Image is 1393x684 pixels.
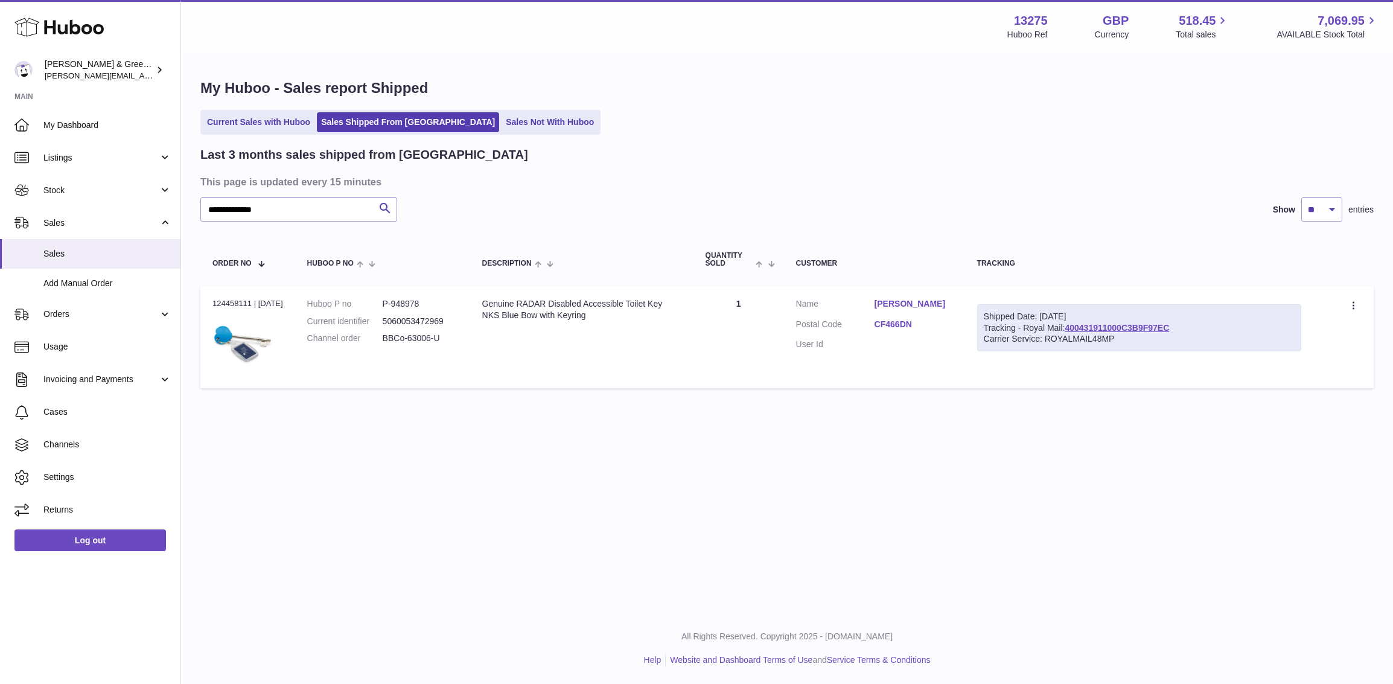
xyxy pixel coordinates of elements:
span: entries [1348,204,1374,216]
div: Shipped Date: [DATE] [984,311,1295,322]
a: CF466DN [875,319,953,330]
a: Log out [14,529,166,551]
a: 518.45 Total sales [1176,13,1229,40]
div: 124458111 | [DATE] [212,298,283,309]
div: Genuine RADAR Disabled Accessible Toilet Key NKS Blue Bow with Keyring [482,298,681,321]
h1: My Huboo - Sales report Shipped [200,78,1374,98]
span: Settings [43,471,171,483]
h2: Last 3 months sales shipped from [GEOGRAPHIC_DATA] [200,147,528,163]
dt: Name [796,298,875,313]
span: Huboo P no [307,260,354,267]
span: Orders [43,308,159,320]
span: Cases [43,406,171,418]
span: AVAILABLE Stock Total [1277,29,1379,40]
dd: BBCo-63006-U [383,333,458,344]
a: Sales Shipped From [GEOGRAPHIC_DATA] [317,112,499,132]
a: 7,069.95 AVAILABLE Stock Total [1277,13,1379,40]
span: Usage [43,341,171,353]
td: 1 [693,286,784,388]
div: Customer [796,260,953,267]
div: [PERSON_NAME] & Green Ltd [45,59,153,82]
span: Description [482,260,532,267]
span: Returns [43,504,171,516]
span: [PERSON_NAME][EMAIL_ADDRESS][DOMAIN_NAME] [45,71,242,80]
span: 7,069.95 [1318,13,1365,29]
span: Listings [43,152,159,164]
span: Quantity Sold [706,252,753,267]
dd: 5060053472969 [383,316,458,327]
strong: GBP [1103,13,1129,29]
span: Order No [212,260,252,267]
span: Total sales [1176,29,1229,40]
a: Help [644,655,661,665]
span: Channels [43,439,171,450]
dt: Channel order [307,333,383,344]
img: $_57.JPG [212,313,273,373]
dt: Huboo P no [307,298,383,310]
div: Tracking - Royal Mail: [977,304,1301,352]
a: 400431911000C3B9F97EC [1065,323,1169,333]
span: Sales [43,217,159,229]
a: Website and Dashboard Terms of Use [670,655,812,665]
h3: This page is updated every 15 minutes [200,175,1371,188]
span: Stock [43,185,159,196]
div: Tracking [977,260,1301,267]
span: Sales [43,248,171,260]
img: ellen@bluebadgecompany.co.uk [14,61,33,79]
span: Add Manual Order [43,278,171,289]
span: Invoicing and Payments [43,374,159,385]
div: Currency [1095,29,1129,40]
a: Service Terms & Conditions [827,655,931,665]
label: Show [1273,204,1295,216]
span: 518.45 [1179,13,1216,29]
li: and [666,654,930,666]
dt: Current identifier [307,316,383,327]
dt: User Id [796,339,875,350]
div: Carrier Service: ROYALMAIL48MP [984,333,1295,345]
a: [PERSON_NAME] [875,298,953,310]
a: Sales Not With Huboo [502,112,598,132]
div: Huboo Ref [1007,29,1048,40]
p: All Rights Reserved. Copyright 2025 - [DOMAIN_NAME] [191,631,1383,642]
dt: Postal Code [796,319,875,333]
a: Current Sales with Huboo [203,112,314,132]
dd: P-948978 [383,298,458,310]
span: My Dashboard [43,120,171,131]
strong: 13275 [1014,13,1048,29]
